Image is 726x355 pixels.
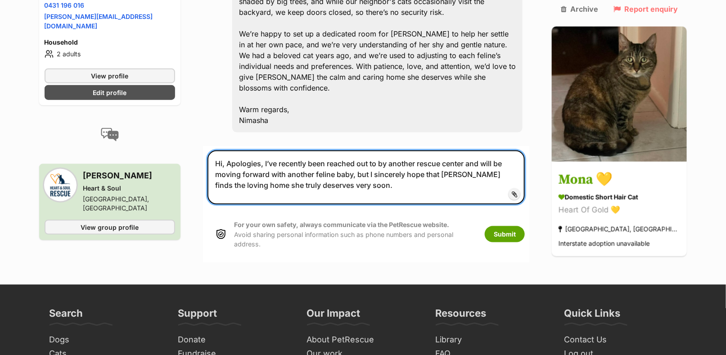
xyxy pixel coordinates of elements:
[561,333,681,347] a: Contact Us
[561,5,598,13] a: Archive
[91,71,128,80] span: View profile
[303,333,423,347] a: About PetRescue
[83,194,175,212] div: [GEOGRAPHIC_DATA], [GEOGRAPHIC_DATA]
[45,12,153,29] a: [PERSON_NAME][EMAIL_ADDRESS][DOMAIN_NAME]
[45,169,76,200] img: Heart & Soul profile pic
[175,333,294,347] a: Donate
[552,26,687,161] img: Mona 💛
[45,85,175,100] a: Edit profile
[45,1,85,9] a: 0431 196 016
[559,223,680,235] div: [GEOGRAPHIC_DATA], [GEOGRAPHIC_DATA]
[432,333,552,347] a: Library
[307,307,361,325] h3: Our Impact
[485,226,525,242] button: Submit
[45,37,175,46] h4: Household
[46,333,166,347] a: Dogs
[83,169,175,182] h3: [PERSON_NAME]
[614,5,678,13] a: Report enquiry
[178,307,217,325] h3: Support
[436,307,487,325] h3: Resources
[81,222,139,232] span: View group profile
[234,220,476,249] p: Avoid sharing personal information such as phone numbers and personal address.
[559,170,680,190] h3: Mona 💛
[50,307,83,325] h3: Search
[93,87,126,97] span: Edit profile
[45,68,175,83] a: View profile
[559,204,680,216] div: Heart Of Gold 💛
[101,127,119,141] img: conversation-icon-4a6f8262b818ee0b60e3300018af0b2d0b884aa5de6e9bcb8d3d4eeb1a70a7c4.svg
[552,163,687,256] a: Mona 💛 Domestic Short Hair Cat Heart Of Gold 💛 [GEOGRAPHIC_DATA], [GEOGRAPHIC_DATA] Interstate ad...
[559,240,650,247] span: Interstate adoption unavailable
[45,219,175,234] a: View group profile
[83,183,175,192] div: Heart & Soul
[559,192,680,202] div: Domestic Short Hair Cat
[45,48,175,59] li: 2 adults
[234,221,449,228] strong: For your own safety, always communicate via the PetRescue website.
[564,307,621,325] h3: Quick Links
